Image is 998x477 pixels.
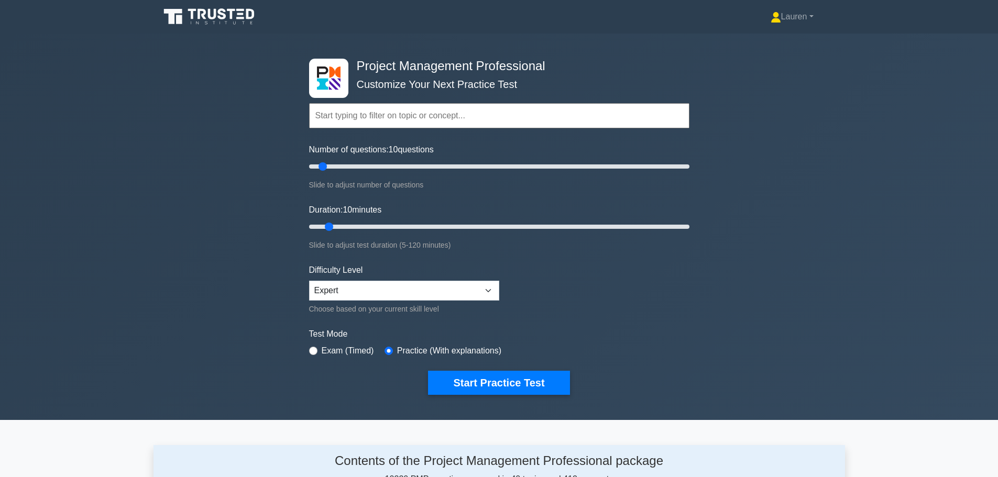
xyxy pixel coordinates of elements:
[309,179,689,191] div: Slide to adjust number of questions
[309,264,363,276] label: Difficulty Level
[343,205,352,214] span: 10
[309,303,499,315] div: Choose based on your current skill level
[309,103,689,128] input: Start typing to filter on topic or concept...
[253,453,746,469] h4: Contents of the Project Management Professional package
[428,371,569,395] button: Start Practice Test
[353,59,638,74] h4: Project Management Professional
[309,239,689,251] div: Slide to adjust test duration (5-120 minutes)
[309,328,689,340] label: Test Mode
[322,345,374,357] label: Exam (Timed)
[309,143,434,156] label: Number of questions: questions
[745,6,839,27] a: Lauren
[397,345,501,357] label: Practice (With explanations)
[309,204,382,216] label: Duration: minutes
[389,145,398,154] span: 10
